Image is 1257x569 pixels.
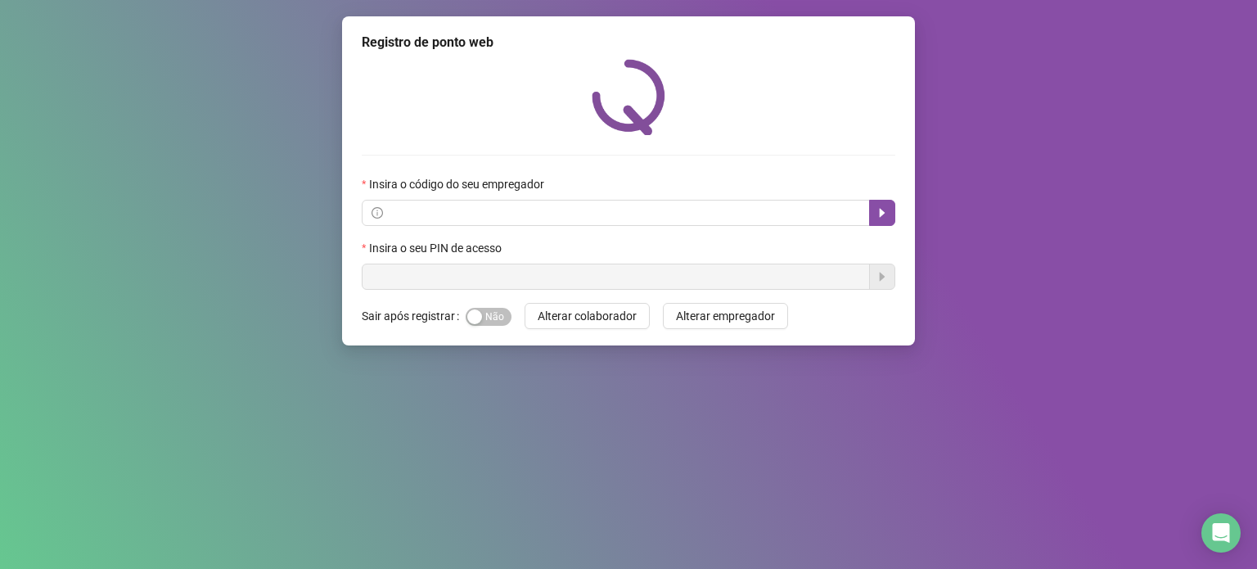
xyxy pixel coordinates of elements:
[362,239,512,257] label: Insira o seu PIN de acesso
[362,33,895,52] div: Registro de ponto web
[1201,513,1241,553] div: Open Intercom Messenger
[372,207,383,219] span: info-circle
[592,59,665,135] img: QRPoint
[362,303,466,329] label: Sair após registrar
[876,206,889,219] span: caret-right
[362,175,555,193] label: Insira o código do seu empregador
[525,303,650,329] button: Alterar colaborador
[676,307,775,325] span: Alterar empregador
[663,303,788,329] button: Alterar empregador
[538,307,637,325] span: Alterar colaborador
